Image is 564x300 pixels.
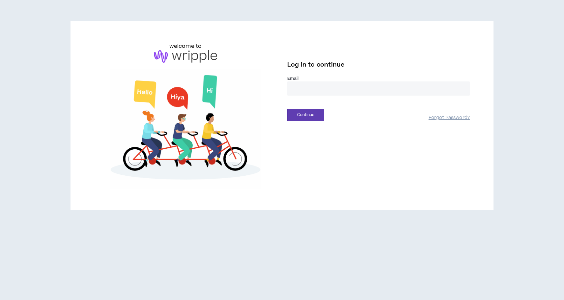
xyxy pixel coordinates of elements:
h6: welcome to [169,42,202,50]
label: Email [287,75,470,81]
button: Continue [287,109,324,121]
img: Welcome to Wripple [94,69,277,189]
a: Forgot Password? [429,115,470,121]
span: Log in to continue [287,61,345,69]
img: logo-brand.png [154,50,217,63]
